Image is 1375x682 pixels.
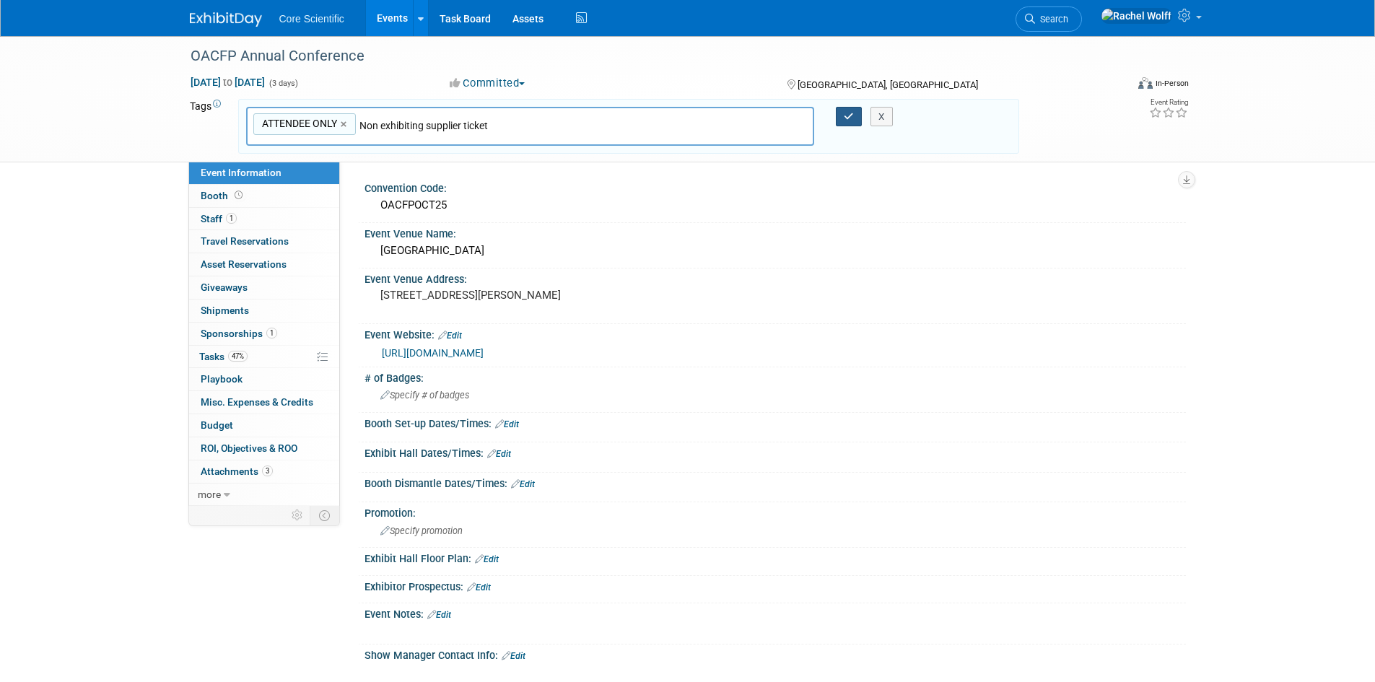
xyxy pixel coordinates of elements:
td: Tags [190,99,225,154]
span: (3 days) [268,79,298,88]
span: Asset Reservations [201,258,287,270]
div: Event Website: [365,324,1186,343]
div: Exhibit Hall Floor Plan: [365,548,1186,567]
a: Edit [475,554,499,564]
span: Sponsorships [201,328,277,339]
td: Toggle Event Tabs [310,506,339,525]
img: Rachel Wolff [1101,8,1172,24]
div: Event Format [1041,75,1190,97]
a: [URL][DOMAIN_NAME] [382,347,484,359]
div: Event Venue Address: [365,268,1186,287]
a: Attachments3 [189,460,339,483]
a: Edit [467,582,491,593]
span: ATTENDEE ONLY [259,116,337,131]
span: Booth [201,190,245,201]
span: Tasks [199,351,248,362]
span: Specify # of badges [380,390,469,401]
div: Promotion: [365,502,1186,520]
span: 47% [228,351,248,362]
a: Edit [427,610,451,620]
div: Booth Dismantle Dates/Times: [365,473,1186,491]
div: Exhibit Hall Dates/Times: [365,442,1186,461]
span: Travel Reservations [201,235,289,247]
a: Edit [495,419,519,429]
div: Show Manager Contact Info: [365,644,1186,663]
div: Event Notes: [365,603,1186,622]
a: Edit [502,651,525,661]
span: Core Scientific [279,13,344,25]
a: Giveaways [189,276,339,299]
span: [DATE] [DATE] [190,76,266,89]
a: Tasks47% [189,346,339,368]
img: Format-Inperson.png [1138,77,1153,89]
div: # of Badges: [365,367,1186,385]
a: Misc. Expenses & Credits [189,391,339,414]
a: Edit [511,479,535,489]
img: ExhibitDay [190,12,262,27]
pre: [STREET_ADDRESS][PERSON_NAME] [380,289,691,302]
span: 3 [262,465,273,476]
a: × [341,116,350,133]
span: Staff [201,213,237,224]
span: ROI, Objectives & ROO [201,442,297,454]
span: Booth not reserved yet [232,190,245,201]
span: Shipments [201,305,249,316]
a: Edit [438,331,462,341]
a: Travel Reservations [189,230,339,253]
a: Shipments [189,300,339,322]
input: Type tag and hit enter [359,118,562,133]
a: Staff1 [189,208,339,230]
span: Event Information [201,167,281,178]
span: 1 [226,213,237,224]
span: Giveaways [201,281,248,293]
button: X [870,107,893,127]
span: more [198,489,221,500]
a: Booth [189,185,339,207]
a: Event Information [189,162,339,184]
div: OACFP Annual Conference [185,43,1104,69]
span: Budget [201,419,233,431]
span: Attachments [201,465,273,477]
span: Playbook [201,373,243,385]
span: Misc. Expenses & Credits [201,396,313,408]
span: Search [1035,14,1068,25]
div: Exhibitor Prospectus: [365,576,1186,595]
div: Event Rating [1149,99,1188,106]
div: Event Venue Name: [365,223,1186,241]
div: In-Person [1155,78,1189,89]
span: 1 [266,328,277,338]
td: Personalize Event Tab Strip [285,506,310,525]
div: OACFPOCT25 [375,194,1175,217]
div: [GEOGRAPHIC_DATA] [375,240,1175,262]
a: Sponsorships1 [189,323,339,345]
span: to [221,76,235,88]
div: Booth Set-up Dates/Times: [365,413,1186,432]
span: [GEOGRAPHIC_DATA], [GEOGRAPHIC_DATA] [798,79,978,90]
a: Search [1016,6,1082,32]
a: Edit [487,449,511,459]
a: Asset Reservations [189,253,339,276]
button: Committed [445,76,531,91]
a: more [189,484,339,506]
a: ROI, Objectives & ROO [189,437,339,460]
div: Convention Code: [365,178,1186,196]
a: Budget [189,414,339,437]
span: Specify promotion [380,525,463,536]
a: Playbook [189,368,339,390]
